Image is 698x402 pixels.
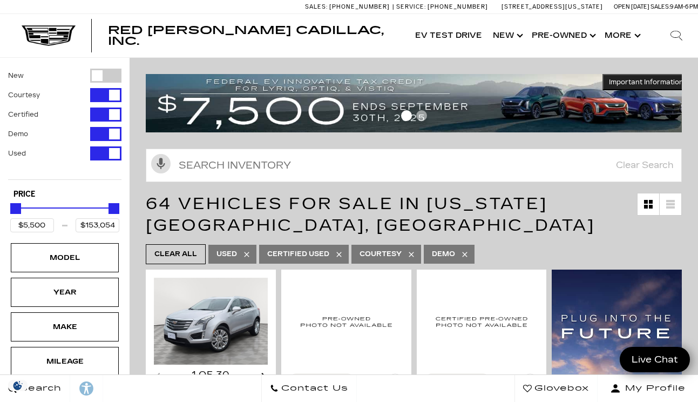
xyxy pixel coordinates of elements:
[154,278,270,365] div: 1 / 2
[154,247,197,261] span: Clear All
[11,312,119,341] div: MakeMake
[10,199,119,232] div: Price
[620,347,690,372] a: Live Chat
[602,74,690,90] button: Important Information
[502,3,603,10] a: [STREET_ADDRESS][US_STATE]
[10,218,54,232] input: Minimum
[387,373,403,394] button: Save Vehicle
[267,247,329,261] span: Certified Used
[392,4,491,10] a: Service: [PHONE_NUMBER]
[425,278,539,365] img: 2021 Cadillac XT4 Premium Luxury
[10,203,21,214] div: Minimum Price
[11,347,119,376] div: MileageMileage
[487,14,526,57] a: New
[17,381,62,396] span: Search
[22,25,76,46] img: Cadillac Dark Logo with Cadillac White Text
[650,3,670,10] span: Sales:
[621,381,686,396] span: My Profile
[108,24,384,48] span: Red [PERSON_NAME] Cadillac, Inc.
[626,353,683,366] span: Live Chat
[522,373,538,394] button: Save Vehicle
[154,278,270,365] img: 2018 Cadillac XT5 Premium Luxury AWD 1
[614,3,649,10] span: Open [DATE]
[109,203,119,214] div: Maximum Price
[598,375,698,402] button: Open user profile menu
[151,154,171,173] svg: Click to toggle on voice search
[305,3,328,10] span: Sales:
[146,149,682,182] input: Search Inventory
[11,243,119,272] div: ModelModel
[8,129,28,139] label: Demo
[526,14,599,57] a: Pre-Owned
[261,375,357,402] a: Contact Us
[360,247,402,261] span: Courtesy
[279,381,348,396] span: Contact Us
[5,380,30,391] section: Click to Open Cookie Consent Modal
[8,109,38,120] label: Certified
[261,373,268,383] div: Next slide
[154,369,268,381] div: 1 of 30
[38,356,92,367] div: Mileage
[599,14,644,57] button: More
[305,4,392,10] a: Sales: [PHONE_NUMBER]
[8,70,24,81] label: New
[425,373,490,387] button: Compare Vehicle
[289,278,403,365] img: 2019 Cadillac XT4 AWD Sport
[38,321,92,333] div: Make
[416,110,427,121] span: Go to slide 2
[609,78,683,86] span: Important Information
[76,218,119,232] input: Maximum
[329,3,390,10] span: [PHONE_NUMBER]
[5,380,30,391] img: Opt-Out Icon
[514,375,598,402] a: Glovebox
[289,373,354,387] button: Compare Vehicle
[216,247,237,261] span: Used
[8,90,40,100] label: Courtesy
[13,190,116,199] h5: Price
[11,278,119,307] div: YearYear
[670,3,698,10] span: 9 AM-6 PM
[428,3,488,10] span: [PHONE_NUMBER]
[532,381,589,396] span: Glovebox
[401,110,412,121] span: Go to slide 1
[38,252,92,264] div: Model
[432,247,455,261] span: Demo
[8,69,121,179] div: Filter by Vehicle Type
[8,148,26,159] label: Used
[38,286,92,298] div: Year
[410,14,487,57] a: EV Test Drive
[146,74,690,132] img: vrp-tax-ending-august-version
[396,3,426,10] span: Service:
[108,25,399,46] a: Red [PERSON_NAME] Cadillac, Inc.
[146,194,595,235] span: 64 Vehicles for Sale in [US_STATE][GEOGRAPHIC_DATA], [GEOGRAPHIC_DATA]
